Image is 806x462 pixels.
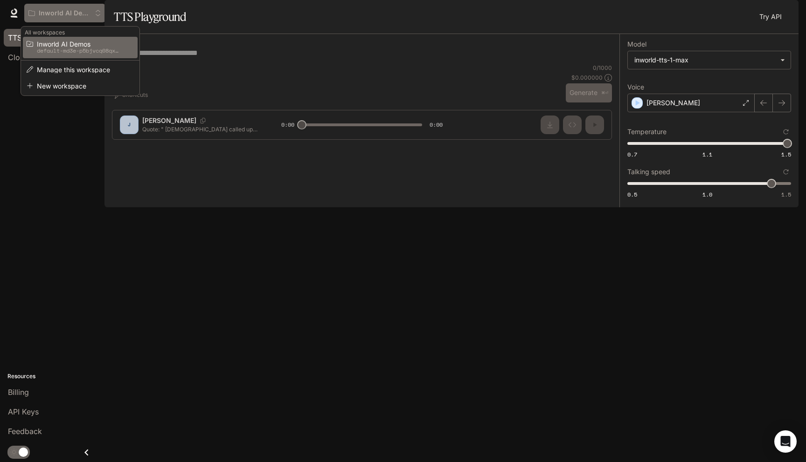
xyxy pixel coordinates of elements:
span: New workspace [37,82,121,89]
p: default-md3e-p5bjvcq08qxxw194q [37,48,121,54]
span: Inworld AI Demos [37,41,121,48]
li: New workspace [23,79,138,93]
li: Edit workspace [23,62,138,77]
span: Manage this workspace [37,66,121,73]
